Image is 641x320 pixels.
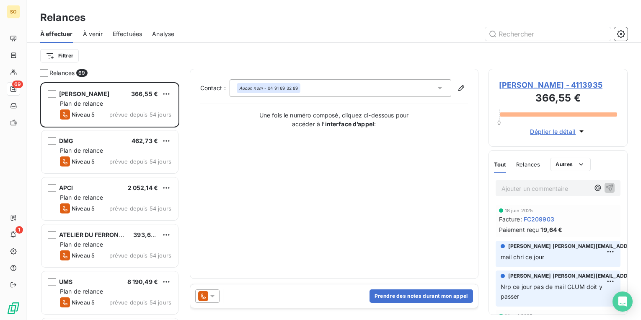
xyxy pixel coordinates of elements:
span: Niveau 5 [72,111,95,118]
span: Nrp ce jour pas de mail GLUM doit y passer [501,283,604,300]
span: Plan de relance [60,194,103,201]
div: SO [7,5,20,18]
span: 1 [16,226,23,234]
span: Analyse [152,30,174,38]
span: 0 [497,119,501,126]
span: Effectuées [113,30,142,38]
span: À venir [83,30,103,38]
span: APCI [59,184,73,191]
span: 69 [12,81,23,88]
span: [PERSON_NAME] [59,90,109,97]
button: Déplier le détail [527,127,588,136]
span: Facture : [499,215,522,224]
span: Niveau 5 [72,158,95,165]
span: Relances [49,69,75,77]
span: Plan de relance [60,147,103,154]
label: Contact : [200,84,230,92]
span: 18 juin 2025 [505,208,533,213]
div: - 04 91 69 32 89 [239,85,298,91]
strong: interface d’appel [325,120,375,127]
span: 366,55 € [131,90,158,97]
em: Aucun nom [239,85,263,91]
span: Niveau 5 [72,205,95,212]
span: DMG [59,137,73,144]
h3: 366,55 € [499,91,618,107]
span: mail chri ce jour [501,253,545,260]
span: Déplier le détail [530,127,576,136]
span: Relances [516,161,540,168]
span: Plan de relance [60,241,103,248]
input: Rechercher [485,27,611,41]
span: 69 [76,69,87,77]
span: 462,73 € [132,137,158,144]
span: Paiement reçu [499,225,539,234]
span: Plan de relance [60,100,103,107]
span: [PERSON_NAME] - 4113935 [499,79,618,91]
span: 14 mai 2025 [505,313,533,318]
span: 8 190,49 € [127,278,158,285]
span: Niveau 5 [72,252,95,259]
button: Filtrer [40,49,79,62]
div: Open Intercom Messenger [613,291,633,312]
span: 19,64 € [540,225,562,234]
span: FC209903 [524,215,554,224]
button: Prendre des notes durant mon appel [370,289,473,303]
img: Logo LeanPay [7,302,20,315]
span: À effectuer [40,30,73,38]
span: prévue depuis 54 jours [109,158,171,165]
p: Une fois le numéro composé, cliquez ci-dessous pour accéder à l’ : [250,111,418,128]
span: Tout [494,161,507,168]
span: 393,60 € [133,231,160,238]
span: prévue depuis 54 jours [109,252,171,259]
span: prévue depuis 54 jours [109,299,171,306]
span: prévue depuis 54 jours [109,205,171,212]
h3: Relances [40,10,85,25]
span: prévue depuis 54 jours [109,111,171,118]
div: grid [40,82,179,320]
button: Autres [550,158,591,171]
span: Niveau 5 [72,299,95,306]
span: 2 052,14 € [128,184,158,191]
span: ATELIER DU FERRONNIER [59,231,133,238]
span: Plan de relance [60,288,103,295]
span: UMS [59,278,72,285]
